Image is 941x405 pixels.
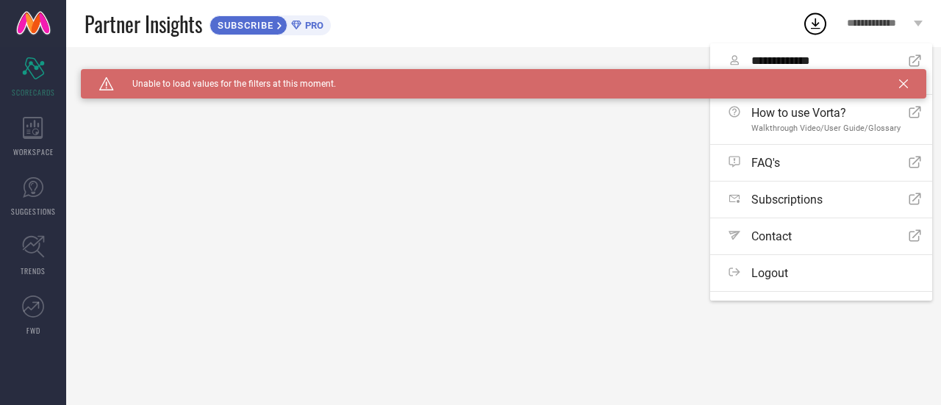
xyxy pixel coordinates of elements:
span: Subscriptions [751,193,823,207]
a: Contact [710,218,932,254]
span: PRO [301,20,323,31]
a: Subscriptions [710,182,932,218]
span: SCORECARDS [12,87,55,98]
span: TRENDS [21,265,46,276]
span: WORKSPACE [13,146,54,157]
a: FAQ's [710,145,932,181]
span: Walkthrough Video/User Guide/Glossary [751,123,901,133]
span: Contact [751,229,792,243]
span: FWD [26,325,40,336]
span: Unable to load values for the filters at this moment. [114,79,336,89]
div: Unable to load filters at this moment. Please try later. [81,69,926,81]
span: How to use Vorta? [751,106,901,120]
span: Logout [751,266,788,280]
a: SUBSCRIBEPRO [210,12,331,35]
div: Open download list [802,10,829,37]
span: FAQ's [751,156,780,170]
span: SUBSCRIBE [210,20,277,31]
span: SUGGESTIONS [11,206,56,217]
span: Partner Insights [85,9,202,39]
a: How to use Vorta?Walkthrough Video/User Guide/Glossary [710,95,932,144]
